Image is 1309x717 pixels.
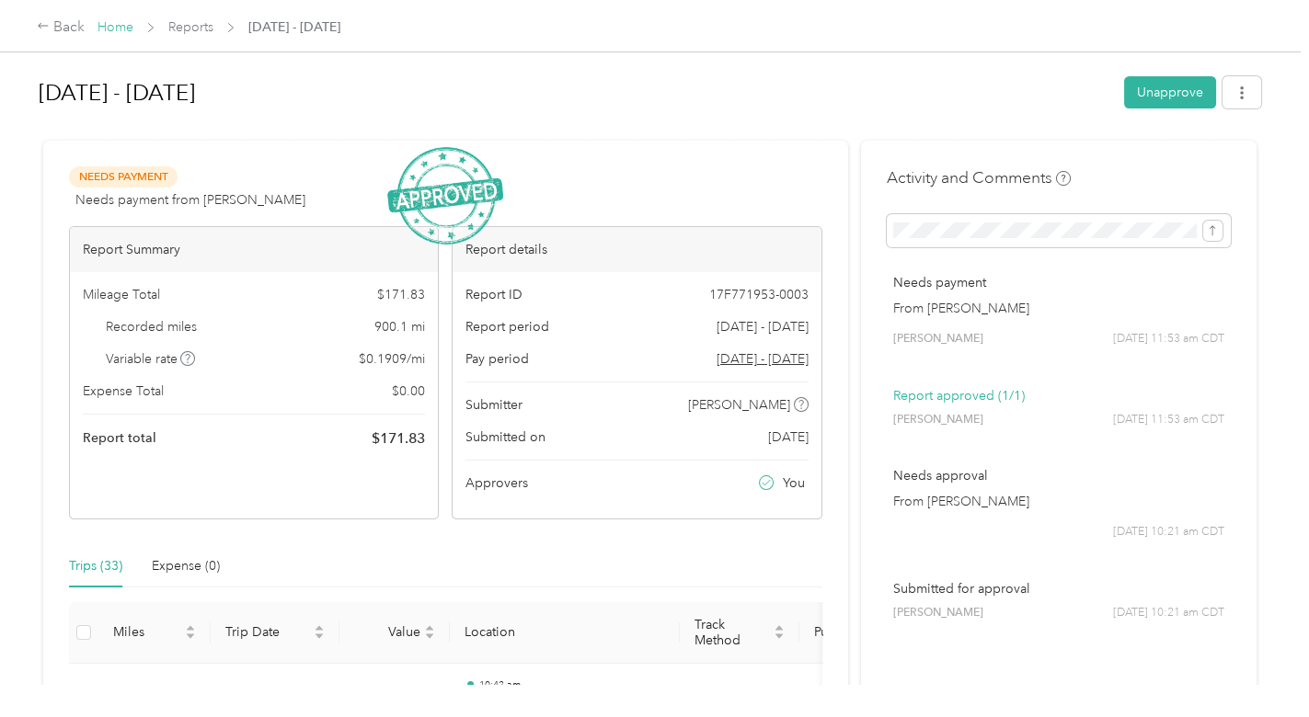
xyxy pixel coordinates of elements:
img: ApprovedStamp [387,147,503,245]
p: From [PERSON_NAME] [893,492,1224,511]
span: 17F771953-0003 [709,285,809,304]
span: Purpose [814,624,908,640]
span: [DATE] - [DATE] [248,17,340,37]
button: Unapprove [1124,76,1216,108]
span: caret-down [424,631,435,642]
span: [DATE] 11:53 am CDT [1113,412,1224,428]
a: Home [98,19,133,35]
span: Report ID [465,285,522,304]
div: Report details [453,227,821,272]
div: Expense (0) [152,556,220,576]
span: caret-up [774,622,785,633]
span: [PERSON_NAME] [893,412,983,428]
span: caret-down [774,631,785,642]
span: 900.1 mi [374,317,425,336]
span: Trip Date [225,624,310,640]
span: $ 171.83 [377,285,425,304]
span: Expense Total [83,381,164,401]
th: Track Method [680,602,799,664]
span: Track Method [695,617,770,648]
span: Value [354,624,420,640]
span: caret-up [314,622,325,633]
p: 10:42 am [479,678,665,691]
span: caret-down [185,631,196,642]
span: $ 171.83 [372,427,425,450]
span: Needs payment from [PERSON_NAME] [75,190,305,210]
p: Needs payment [893,273,1224,292]
th: Purpose [799,602,937,664]
span: Needs Payment [69,166,178,188]
p: Submitted for approval [893,579,1224,598]
span: [DATE] 11:53 am CDT [1113,331,1224,347]
h1: Sep 1 - 30, 2025 [39,71,1111,115]
iframe: Everlance-gr Chat Button Frame [1206,614,1309,717]
span: [PERSON_NAME] [688,395,790,415]
span: Variable rate [106,349,196,369]
div: Back [37,17,85,39]
span: $ 0.1909 / mi [359,349,425,369]
span: Report period [465,317,549,336]
span: caret-up [185,622,196,633]
span: Report total [83,428,156,448]
p: Report approved (1/1) [893,386,1224,405]
span: Submitter [465,395,522,415]
span: $ 0.00 [392,381,425,401]
th: Miles [98,602,211,664]
th: Value [339,602,450,664]
a: Reports [168,19,213,35]
span: Recorded miles [106,317,197,336]
th: Location [450,602,680,664]
span: Miles [113,624,181,640]
span: caret-up [424,622,435,633]
span: [DATE] [768,427,809,447]
span: Pay period [465,349,529,369]
span: [PERSON_NAME] [893,605,983,621]
span: Approvers [465,473,528,493]
h4: Activity and Comments [887,166,1071,189]
span: [PERSON_NAME] [893,331,983,347]
div: Trips (33) [69,556,122,576]
span: [DATE] 10:21 am CDT [1113,605,1224,621]
span: Go to pay period [717,349,809,369]
span: Submitted on [465,427,545,447]
span: [DATE] - [DATE] [717,317,809,336]
p: From [PERSON_NAME] [893,299,1224,318]
div: Report Summary [70,227,438,272]
th: Trip Date [211,602,339,664]
p: Needs approval [893,466,1224,485]
span: You [783,473,805,493]
span: caret-down [314,631,325,642]
span: Mileage Total [83,285,160,304]
span: [DATE] 10:21 am CDT [1113,524,1224,541]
